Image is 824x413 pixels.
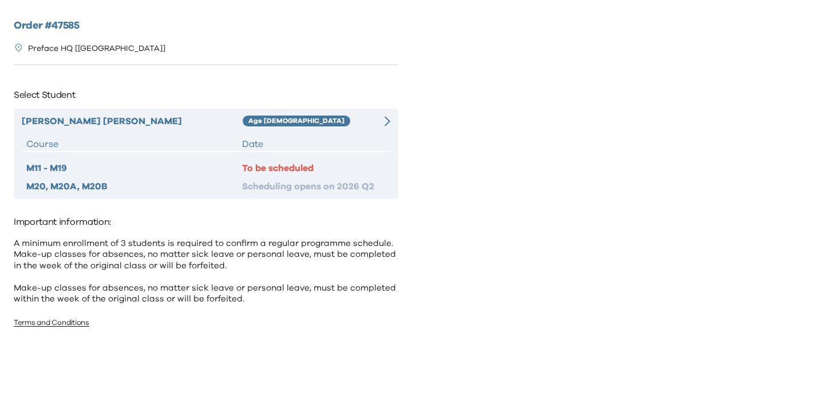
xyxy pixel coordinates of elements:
p: Select Student [14,86,398,104]
p: Preface HQ [[GEOGRAPHIC_DATA]] [28,43,165,55]
div: Course [26,137,242,151]
div: M11 - M19 [26,161,242,175]
div: M20, M20A, M20B [26,180,242,193]
div: [PERSON_NAME] [PERSON_NAME] [22,114,243,128]
p: Important information: [14,213,398,231]
div: Scheduling opens on 2026 Q2 [242,180,386,193]
div: Date [242,137,386,151]
div: To be scheduled [242,161,386,175]
p: A minimum enrollment of 3 students is required to confirm a regular programme schedule. Make-up c... [14,238,398,305]
div: Age [DEMOGRAPHIC_DATA] [243,116,350,127]
h2: Order # 47585 [14,18,398,34]
a: Terms and Conditions [14,319,89,327]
